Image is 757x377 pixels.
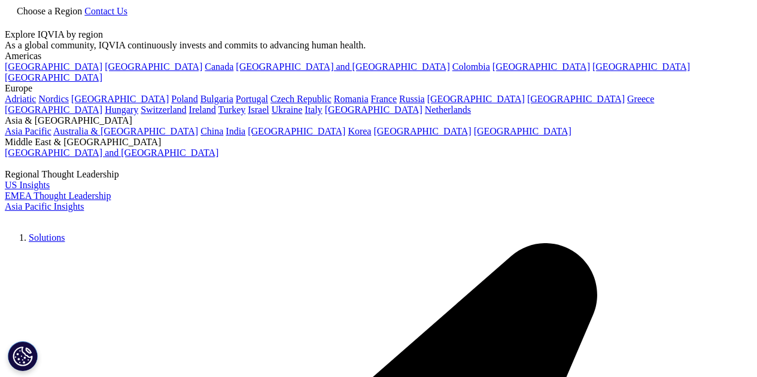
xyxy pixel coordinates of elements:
[427,94,525,104] a: [GEOGRAPHIC_DATA]
[334,94,369,104] a: Romania
[200,126,223,136] a: China
[527,94,625,104] a: [GEOGRAPHIC_DATA]
[5,40,752,51] div: As a global community, IQVIA continuously invests and commits to advancing human health.
[5,72,102,82] a: [GEOGRAPHIC_DATA]
[452,62,490,72] a: Colombia
[189,105,216,115] a: Ireland
[272,105,303,115] a: Ukraine
[5,137,752,148] div: Middle East & [GEOGRAPHIC_DATA]
[218,105,246,115] a: Turkey
[5,180,50,190] a: US Insights
[5,51,752,62] div: Americas
[425,105,471,115] a: Netherlands
[84,6,127,16] a: Contact Us
[226,126,245,136] a: India
[200,94,233,104] a: Bulgaria
[29,232,65,243] a: Solutions
[205,62,233,72] a: Canada
[5,29,752,40] div: Explore IQVIA by region
[399,94,425,104] a: Russia
[5,169,752,180] div: Regional Thought Leadership
[5,105,102,115] a: [GEOGRAPHIC_DATA]
[236,94,268,104] a: Portugal
[348,126,371,136] a: Korea
[305,105,322,115] a: Italy
[5,148,218,158] a: [GEOGRAPHIC_DATA] and [GEOGRAPHIC_DATA]
[5,62,102,72] a: [GEOGRAPHIC_DATA]
[627,94,654,104] a: Greece
[8,341,38,371] button: Cookie 設定
[53,126,198,136] a: Australia & [GEOGRAPHIC_DATA]
[270,94,332,104] a: Czech Republic
[5,126,51,136] a: Asia Pacific
[17,6,82,16] span: Choose a Region
[248,126,345,136] a: [GEOGRAPHIC_DATA]
[236,62,449,72] a: [GEOGRAPHIC_DATA] and [GEOGRAPHIC_DATA]
[371,94,397,104] a: France
[105,62,202,72] a: [GEOGRAPHIC_DATA]
[71,94,169,104] a: [GEOGRAPHIC_DATA]
[592,62,690,72] a: [GEOGRAPHIC_DATA]
[474,126,571,136] a: [GEOGRAPHIC_DATA]
[141,105,186,115] a: Switzerland
[5,115,752,126] div: Asia & [GEOGRAPHIC_DATA]
[38,94,69,104] a: Nordics
[5,191,111,201] a: EMEA Thought Leadership
[5,94,36,104] a: Adriatic
[171,94,197,104] a: Poland
[105,105,138,115] a: Hungary
[325,105,422,115] a: [GEOGRAPHIC_DATA]
[5,83,752,94] div: Europe
[5,201,84,212] a: Asia Pacific Insights
[373,126,471,136] a: [GEOGRAPHIC_DATA]
[248,105,269,115] a: Israel
[492,62,590,72] a: [GEOGRAPHIC_DATA]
